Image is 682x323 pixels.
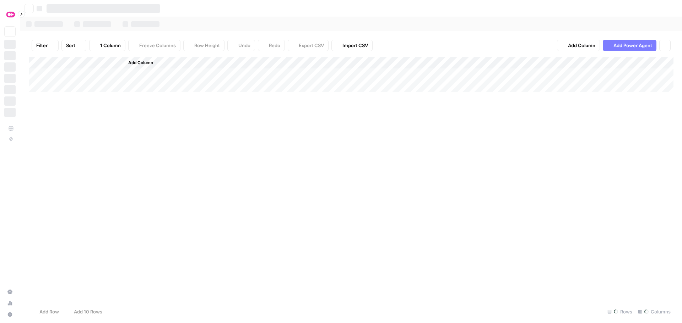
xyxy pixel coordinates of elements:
[613,42,652,49] span: Add Power Agent
[128,60,153,66] span: Add Column
[128,40,180,51] button: Freeze Columns
[331,40,373,51] button: Import CSV
[29,306,63,317] button: Add Row
[4,297,16,309] a: Usage
[100,42,121,49] span: 1 Column
[4,8,17,21] img: Tavus Superiority Logo
[299,42,324,49] span: Export CSV
[238,42,250,49] span: Undo
[63,306,107,317] button: Add 10 Rows
[74,308,102,315] span: Add 10 Rows
[183,40,224,51] button: Row Height
[227,40,255,51] button: Undo
[119,58,156,67] button: Add Column
[61,40,86,51] button: Sort
[89,40,125,51] button: 1 Column
[605,306,635,317] div: Rows
[66,42,75,49] span: Sort
[4,309,16,320] button: Help + Support
[258,40,285,51] button: Redo
[36,42,48,49] span: Filter
[4,6,16,23] button: Workspace: Tavus Superiority
[139,42,176,49] span: Freeze Columns
[194,42,220,49] span: Row Height
[557,40,600,51] button: Add Column
[269,42,280,49] span: Redo
[568,42,595,49] span: Add Column
[4,286,16,297] a: Settings
[288,40,329,51] button: Export CSV
[342,42,368,49] span: Import CSV
[635,306,673,317] div: Columns
[603,40,656,51] button: Add Power Agent
[39,308,59,315] span: Add Row
[32,40,59,51] button: Filter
